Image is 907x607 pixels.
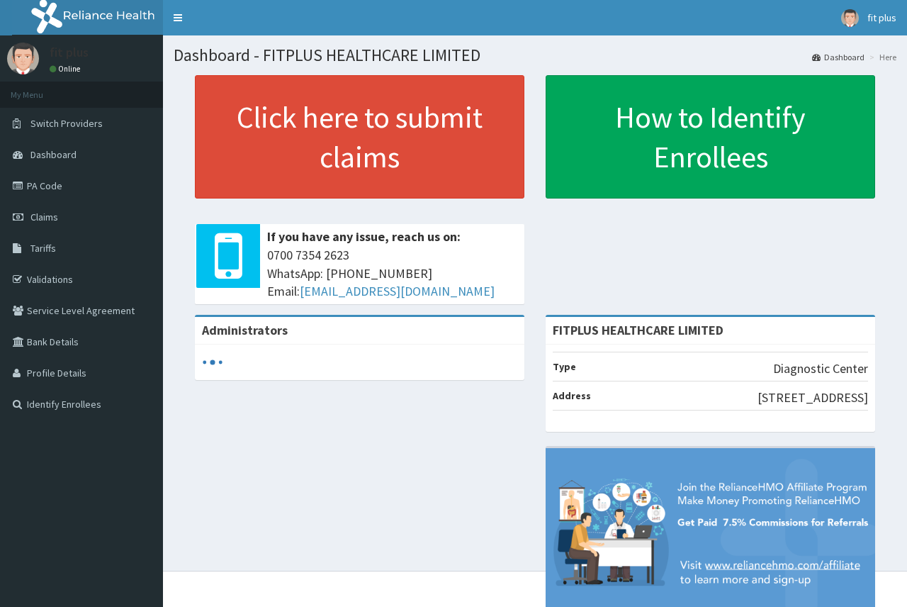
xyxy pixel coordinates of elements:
[773,360,868,378] p: Diagnostic Center
[546,75,875,199] a: How to Identify Enrollees
[812,51,864,63] a: Dashboard
[174,46,896,65] h1: Dashboard - FITPLUS HEALTHCARE LIMITED
[267,228,461,245] b: If you have any issue, reach us on:
[50,64,84,74] a: Online
[866,51,896,63] li: Here
[30,211,58,223] span: Claims
[30,117,103,130] span: Switch Providers
[267,246,517,301] span: 0700 7354 2623 WhatsApp: [PHONE_NUMBER] Email:
[202,322,288,338] b: Administrators
[202,352,223,373] svg: audio-loading
[841,9,859,27] img: User Image
[300,283,495,299] a: [EMAIL_ADDRESS][DOMAIN_NAME]
[195,75,524,199] a: Click here to submit claims
[30,242,56,255] span: Tariffs
[553,322,723,338] strong: FITPLUS HEALTHCARE LIMITED
[30,148,77,161] span: Dashboard
[757,389,868,407] p: [STREET_ADDRESS]
[553,360,576,373] b: Type
[867,11,896,24] span: fit plus
[50,46,89,59] p: fit plus
[7,43,39,74] img: User Image
[553,389,591,402] b: Address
